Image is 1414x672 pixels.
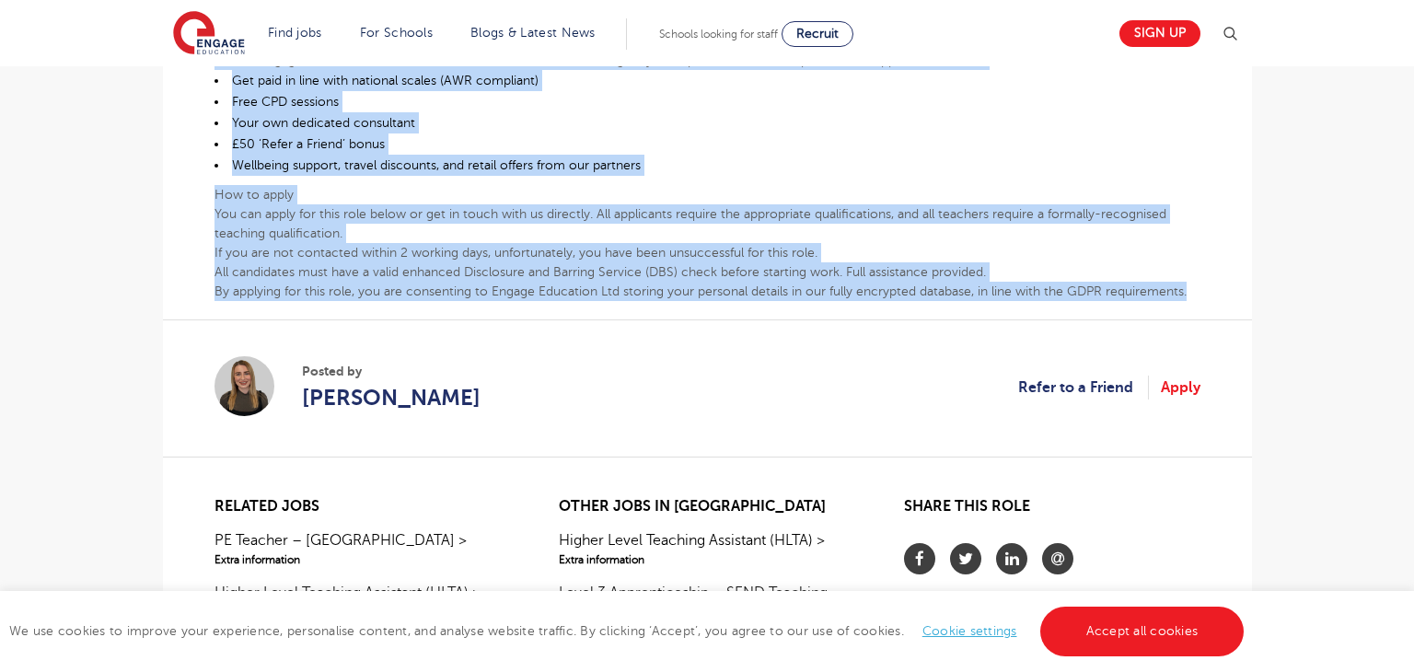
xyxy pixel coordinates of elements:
b: How to apply [214,188,294,202]
a: Higher Level Teaching Assistant (HLTA) >Extra information [559,529,854,568]
a: Find jobs [268,26,322,40]
li: Your own dedicated consultant [214,112,1200,133]
span: Recruit [796,27,839,41]
a: Blogs & Latest News [470,26,596,40]
a: For Schools [360,26,433,40]
span: Schools looking for staff [659,28,778,41]
img: Engage Education [173,11,245,57]
span: We use cookies to improve your experience, personalise content, and analyse website traffic. By c... [9,624,1248,638]
span: Extra information [214,551,510,568]
a: Level 3 Apprenticeship – SEND Teaching Assistant >Extra information [559,582,854,643]
h2: Related jobs [214,498,510,516]
a: PE Teacher – [GEOGRAPHIC_DATA] >Extra information [214,529,510,568]
h2: Share this role [904,498,1200,525]
p: By applying for this role, you are consenting to Engage Education Ltd storing your personal detai... [214,282,1200,301]
a: Apply [1161,376,1200,400]
li: Free CPD sessions [214,91,1200,112]
li: £50 ‘Refer a Friend’ bonus [214,133,1200,155]
p: If you are not contacted within 2 working days, unfortunately, you have been unsuccessful for thi... [214,243,1200,262]
li: Get paid in line with national scales (AWR compliant) [214,70,1200,91]
a: Cookie settings [922,624,1017,638]
p: All candidates must have a valid enhanced Disclosure and Barring Service (DBS) check before start... [214,262,1200,282]
a: Accept all cookies [1040,607,1245,656]
a: Recruit [782,21,853,47]
a: Sign up [1119,20,1200,47]
p: You can apply for this role below or get in touch with us directly. All applicants require the ap... [214,204,1200,243]
h2: Other jobs in [GEOGRAPHIC_DATA] [559,498,854,516]
a: Refer to a Friend [1018,376,1149,400]
a: [PERSON_NAME] [302,381,481,414]
span: Extra information [559,551,854,568]
a: Higher Level Teaching Assistant (HLTA) >Extra information [214,582,510,620]
span: Posted by [302,362,481,381]
li: Wellbeing support, travel discounts, and retail offers from our partners [214,155,1200,176]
